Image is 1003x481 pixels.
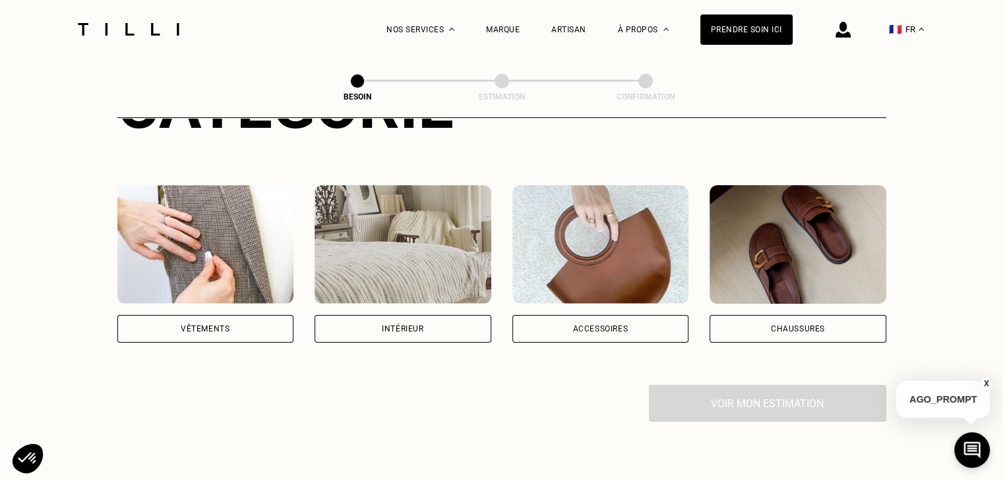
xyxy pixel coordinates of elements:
[919,28,924,31] img: menu déroulant
[572,325,628,333] div: Accessoires
[551,25,586,34] a: Artisan
[315,185,491,304] img: Intérieur
[512,185,689,304] img: Accessoires
[771,325,825,333] div: Chaussures
[980,376,993,391] button: X
[117,185,294,304] img: Vêtements
[700,14,793,45] a: Prendre soin ici
[73,23,184,36] img: Logo du service de couturière Tilli
[449,28,454,31] img: Menu déroulant
[889,23,902,36] span: 🇫🇷
[896,381,990,418] p: AGO_PROMPT
[291,92,423,101] div: Besoin
[486,25,520,34] a: Marque
[836,22,851,38] img: icône connexion
[580,92,712,101] div: Confirmation
[663,28,669,31] img: Menu déroulant à propos
[710,185,886,304] img: Chaussures
[436,92,568,101] div: Estimation
[181,325,229,333] div: Vêtements
[382,325,423,333] div: Intérieur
